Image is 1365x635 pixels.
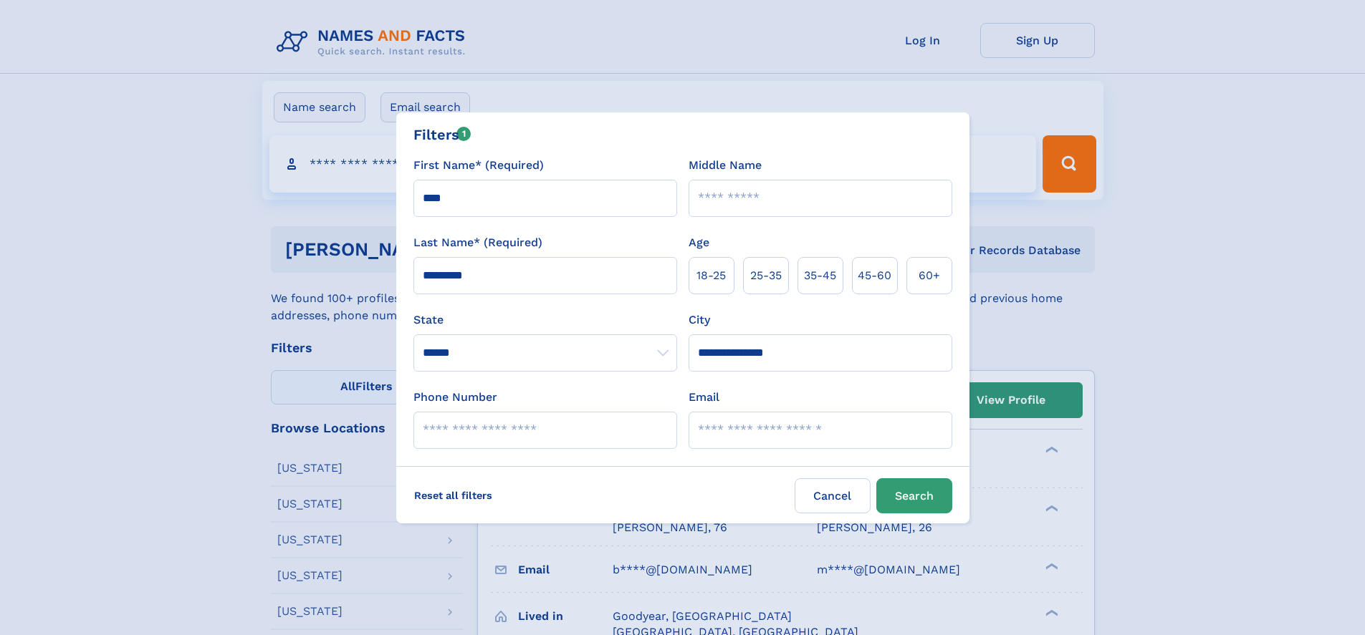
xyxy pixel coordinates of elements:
label: Age [689,234,709,251]
label: State [413,311,677,329]
label: Phone Number [413,389,497,406]
div: Filters [413,124,471,145]
label: Cancel [795,478,871,513]
button: Search [876,478,952,513]
label: Reset all filters [405,478,502,513]
label: First Name* (Required) [413,157,544,174]
label: Last Name* (Required) [413,234,542,251]
span: 18‑25 [696,267,726,284]
label: City [689,311,710,329]
span: 25‑35 [750,267,782,284]
span: 35‑45 [804,267,836,284]
label: Email [689,389,719,406]
span: 45‑60 [858,267,891,284]
label: Middle Name [689,157,762,174]
span: 60+ [919,267,940,284]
